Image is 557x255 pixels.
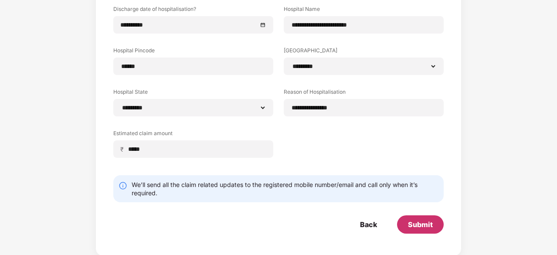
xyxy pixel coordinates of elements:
[119,181,127,190] img: svg+xml;base64,PHN2ZyBpZD0iSW5mby0yMHgyMCIgeG1sbnM9Imh0dHA6Ly93d3cudzMub3JnLzIwMDAvc3ZnIiB3aWR0aD...
[408,220,433,229] div: Submit
[284,5,444,16] label: Hospital Name
[113,5,273,16] label: Discharge date of hospitalisation?
[113,47,273,58] label: Hospital Pincode
[360,220,377,229] div: Back
[120,145,127,153] span: ₹
[284,88,444,99] label: Reason of Hospitalisation
[284,47,444,58] label: [GEOGRAPHIC_DATA]
[132,180,438,197] div: We’ll send all the claim related updates to the registered mobile number/email and call only when...
[113,129,273,140] label: Estimated claim amount
[113,88,273,99] label: Hospital State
